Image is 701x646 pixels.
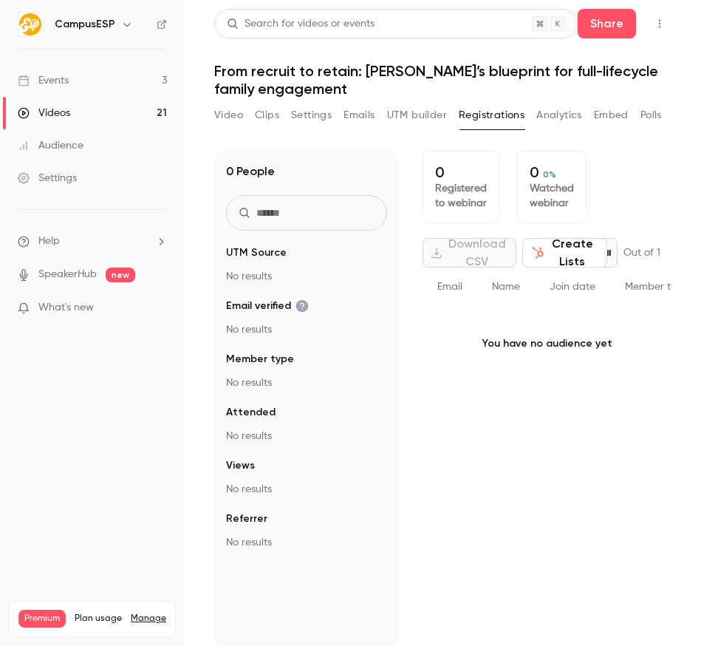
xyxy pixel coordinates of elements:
[492,282,520,292] span: Name
[423,307,671,381] p: You have no audience yet
[18,234,167,249] li: help-dropdown-opener
[623,245,660,260] p: Out of 1
[522,238,607,268] button: Create Lists
[459,103,524,127] button: Registrations
[226,511,267,526] span: Referrer
[435,181,487,211] p: Registered to webinar
[578,9,636,38] button: Share
[38,300,94,316] span: What's new
[437,282,462,292] span: Email
[387,103,447,127] button: UTM builder
[38,267,97,282] a: SpeakerHub
[550,282,595,292] span: Join date
[18,610,66,628] span: Premium
[18,106,70,120] div: Videos
[131,613,166,625] a: Manage
[18,73,69,88] div: Events
[255,103,279,127] button: Clips
[226,245,387,550] section: facet-groups
[18,13,42,36] img: CampusESP
[226,375,387,390] p: No results
[226,535,387,550] p: No results
[226,163,275,180] h1: 0 People
[226,458,255,473] span: Views
[226,482,387,497] p: No results
[227,16,375,32] div: Search for videos or events
[291,103,332,127] button: Settings
[226,245,287,260] span: UTM Source
[226,352,294,367] span: Member type
[226,269,387,284] p: No results
[226,322,387,337] p: No results
[640,103,662,127] button: Polls
[435,163,487,181] p: 0
[625,282,688,292] span: Member type
[530,163,574,181] p: 0
[226,299,309,313] span: Email verified
[226,429,387,443] p: No results
[18,171,77,186] div: Settings
[226,405,276,420] span: Attended
[214,103,243,127] button: Video
[38,234,60,249] span: Help
[75,613,122,625] span: Plan usage
[214,62,671,98] h1: From recruit to retain: [PERSON_NAME]’s blueprint for full-lifecycle family engagement
[536,103,582,127] button: Analytics
[594,103,629,127] button: Embed
[543,169,556,180] span: 0 %
[106,268,135,282] span: new
[530,181,574,211] p: Watched webinar
[18,138,83,153] div: Audience
[648,12,671,35] button: Top Bar Actions
[55,17,115,32] h6: CampusESP
[343,103,375,127] button: Emails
